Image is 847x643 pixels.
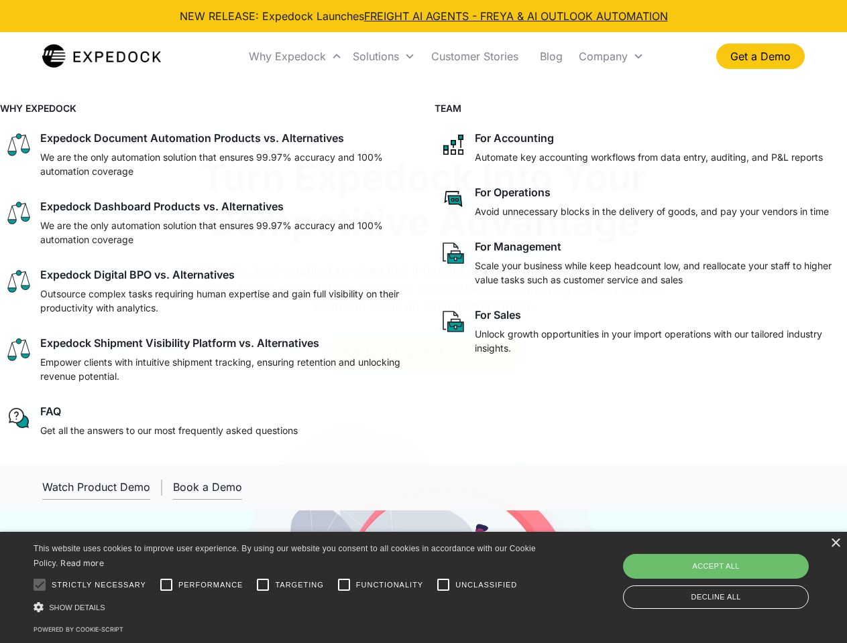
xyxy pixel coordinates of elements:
div: Expedock Document Automation Products vs. Alternatives [40,131,344,145]
div: Expedock Shipment Visibility Platform vs. Alternatives [40,336,319,350]
p: Automate key accounting workflows from data entry, auditing, and P&L reports [475,150,823,164]
div: Why Expedock [243,33,347,79]
div: For Accounting [475,131,554,145]
a: home [42,43,161,70]
span: Unclassified [455,579,517,591]
a: Book a Demo [173,475,242,500]
img: rectangular chat bubble icon [440,186,467,212]
p: Empower clients with intuitive shipment tracking, ensuring retention and unlocking revenue potent... [40,355,408,383]
div: For Operations [475,186,551,199]
span: This website uses cookies to improve user experience. By using our website you consent to all coo... [34,544,536,569]
iframe: Chat Widget [624,498,847,643]
p: We are the only automation solution that ensures 99.97% accuracy and 100% automation coverage [40,218,408,246]
span: Strictly necessary [52,579,146,591]
span: Performance [178,579,243,591]
img: network like icon [440,131,467,158]
a: Get a Demo [716,44,805,69]
a: Read more [60,558,104,568]
div: FAQ [40,405,61,418]
div: Expedock Dashboard Products vs. Alternatives [40,200,284,213]
img: regular chat bubble icon [5,405,32,431]
div: Company [579,50,628,63]
div: Why Expedock [249,50,326,63]
div: For Management [475,240,561,253]
a: open lightbox [42,475,150,500]
a: Blog [529,33,573,79]
div: Show details [34,600,541,614]
a: Customer Stories [420,33,529,79]
a: FREIGHT AI AGENTS - FREYA & AI OUTLOOK AUTOMATION [364,9,668,23]
div: For Sales [475,308,521,321]
span: Show details [49,603,105,612]
p: We are the only automation solution that ensures 99.97% accuracy and 100% automation coverage [40,150,408,178]
span: Targeting [275,579,323,591]
div: Company [573,33,649,79]
div: Watch Product Demo [42,480,150,494]
img: scale icon [5,268,32,295]
div: NEW RELEASE: Expedock Launches [180,8,668,24]
div: Book a Demo [173,480,242,494]
p: Avoid unnecessary blocks in the delivery of goods, and pay your vendors in time [475,204,829,218]
img: Expedock Logo [42,43,161,70]
img: paper and bag icon [440,308,467,335]
div: Expedock Digital BPO vs. Alternatives [40,268,235,281]
p: Outsource complex tasks requiring human expertise and gain full visibility on their productivity ... [40,287,408,315]
span: Functionality [356,579,423,591]
img: scale icon [5,131,32,158]
p: Get all the answers to our most frequently asked questions [40,423,298,437]
img: scale icon [5,336,32,363]
p: Unlock growth opportunities in your import operations with our tailored industry insights. [475,327,842,355]
div: Solutions [347,33,420,79]
a: Powered by cookie-script [34,626,123,633]
img: paper and bag icon [440,240,467,267]
img: scale icon [5,200,32,226]
div: Solutions [353,50,399,63]
p: Scale your business while keep headcount low, and reallocate your staff to higher value tasks suc... [475,259,842,287]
